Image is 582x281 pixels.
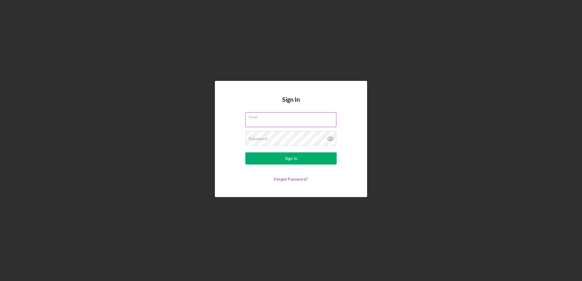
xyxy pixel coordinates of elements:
h4: Sign In [282,96,300,112]
a: Forgot Password? [274,176,308,182]
label: Email [249,113,336,119]
label: Password [249,136,267,141]
div: Sign In [285,152,297,165]
button: Sign In [245,152,337,165]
